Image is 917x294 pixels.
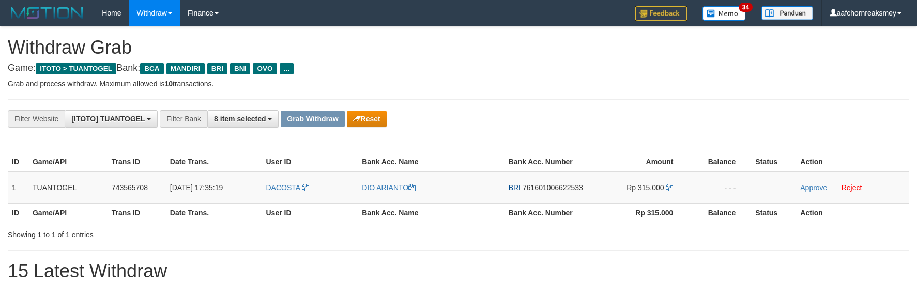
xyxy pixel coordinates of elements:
[362,183,416,192] a: DIO ARIANTO
[800,183,827,192] a: Approve
[71,115,145,123] span: [ITOTO] TUANTOGEL
[358,203,505,222] th: Bank Acc. Name
[689,152,751,172] th: Balance
[8,261,909,282] h1: 15 Latest Withdraw
[702,6,746,21] img: Button%20Memo.svg
[160,110,207,128] div: Filter Bank
[796,203,909,222] th: Action
[505,152,595,172] th: Bank Acc. Number
[28,172,108,204] td: TUANTOGEL
[505,203,595,222] th: Bank Acc. Number
[595,203,689,222] th: Rp 315.000
[8,37,909,58] h1: Withdraw Grab
[347,111,387,127] button: Reset
[166,203,262,222] th: Date Trans.
[262,152,358,172] th: User ID
[796,152,909,172] th: Action
[689,172,751,204] td: - - -
[751,152,796,172] th: Status
[140,63,163,74] span: BCA
[751,203,796,222] th: Status
[761,6,813,20] img: panduan.png
[8,63,909,73] h4: Game: Bank:
[280,63,294,74] span: ...
[281,111,344,127] button: Grab Withdraw
[8,5,86,21] img: MOTION_logo.png
[230,63,250,74] span: BNI
[739,3,753,12] span: 34
[170,183,223,192] span: [DATE] 17:35:19
[207,63,227,74] span: BRI
[266,183,300,192] span: DACOSTA
[36,63,116,74] span: ITOTO > TUANTOGEL
[666,183,673,192] a: Copy 315000 to clipboard
[207,110,279,128] button: 8 item selected
[509,183,521,192] span: BRI
[8,225,374,240] div: Showing 1 to 1 of 1 entries
[28,152,108,172] th: Game/API
[523,183,583,192] span: Copy 761601006622533 to clipboard
[266,183,309,192] a: DACOSTA
[108,152,166,172] th: Trans ID
[626,183,664,192] span: Rp 315.000
[358,152,505,172] th: Bank Acc. Name
[108,203,166,222] th: Trans ID
[166,152,262,172] th: Date Trans.
[595,152,689,172] th: Amount
[842,183,862,192] a: Reject
[262,203,358,222] th: User ID
[635,6,687,21] img: Feedback.jpg
[253,63,277,74] span: OVO
[65,110,158,128] button: [ITOTO] TUANTOGEL
[8,172,28,204] td: 1
[214,115,266,123] span: 8 item selected
[28,203,108,222] th: Game/API
[112,183,148,192] span: 743565708
[8,79,909,89] p: Grab and process withdraw. Maximum allowed is transactions.
[8,203,28,222] th: ID
[8,152,28,172] th: ID
[166,63,205,74] span: MANDIRI
[689,203,751,222] th: Balance
[8,110,65,128] div: Filter Website
[164,80,173,88] strong: 10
